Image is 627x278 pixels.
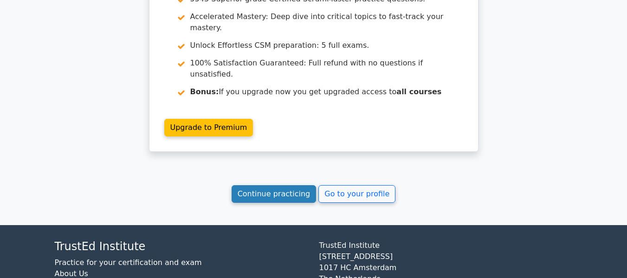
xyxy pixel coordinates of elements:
[55,258,202,267] a: Practice for your certification and exam
[232,185,317,203] a: Continue practicing
[55,240,308,253] h4: TrustEd Institute
[55,269,88,278] a: About Us
[318,185,395,203] a: Go to your profile
[164,119,253,136] a: Upgrade to Premium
